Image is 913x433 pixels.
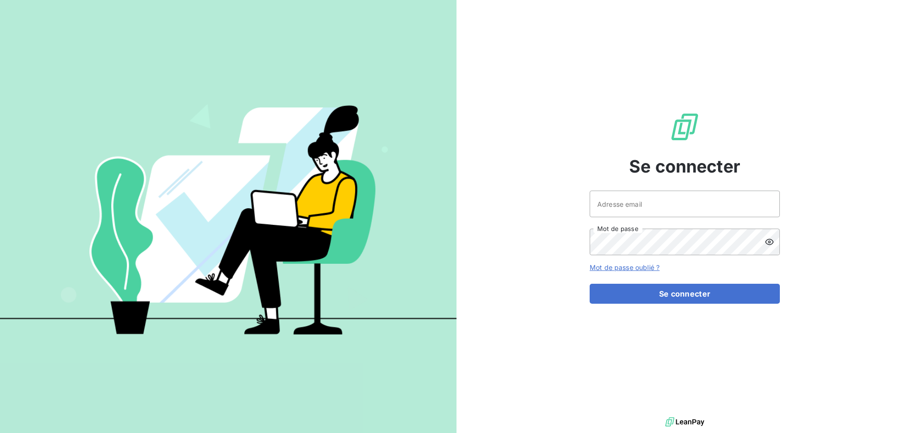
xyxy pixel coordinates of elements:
button: Se connecter [590,284,780,304]
img: Logo LeanPay [670,112,700,142]
span: Se connecter [629,154,740,179]
input: placeholder [590,191,780,217]
a: Mot de passe oublié ? [590,263,660,271]
img: logo [665,415,704,429]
